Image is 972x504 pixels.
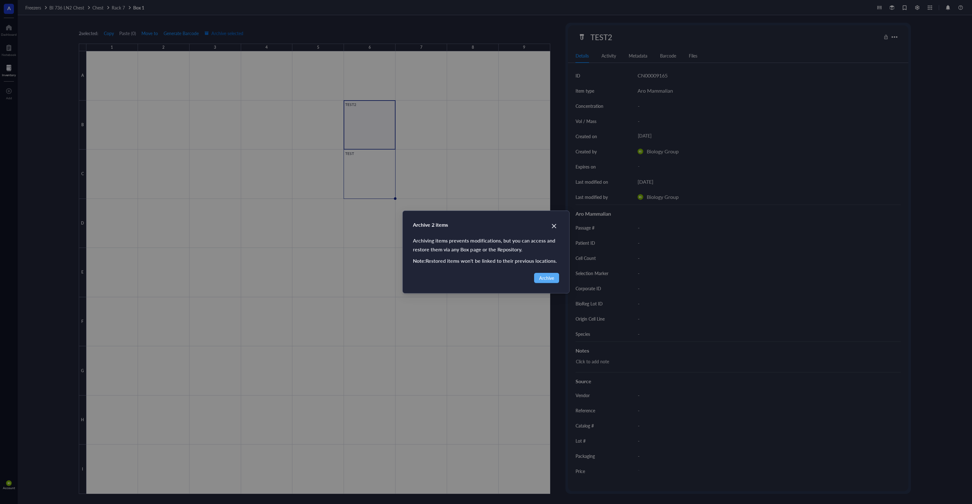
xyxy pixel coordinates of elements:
div: Restored items won't be linked to their previous locations. [413,256,559,265]
span: Archive [539,274,554,281]
div: Archive 2 items [413,221,559,229]
div: Archiving items prevents modifications, but you can access and restore them via any Box page or t... [413,236,559,254]
button: Archive [534,273,559,283]
button: Close [549,221,559,231]
span: Close [549,222,559,230]
strong: Note: [413,257,426,264]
